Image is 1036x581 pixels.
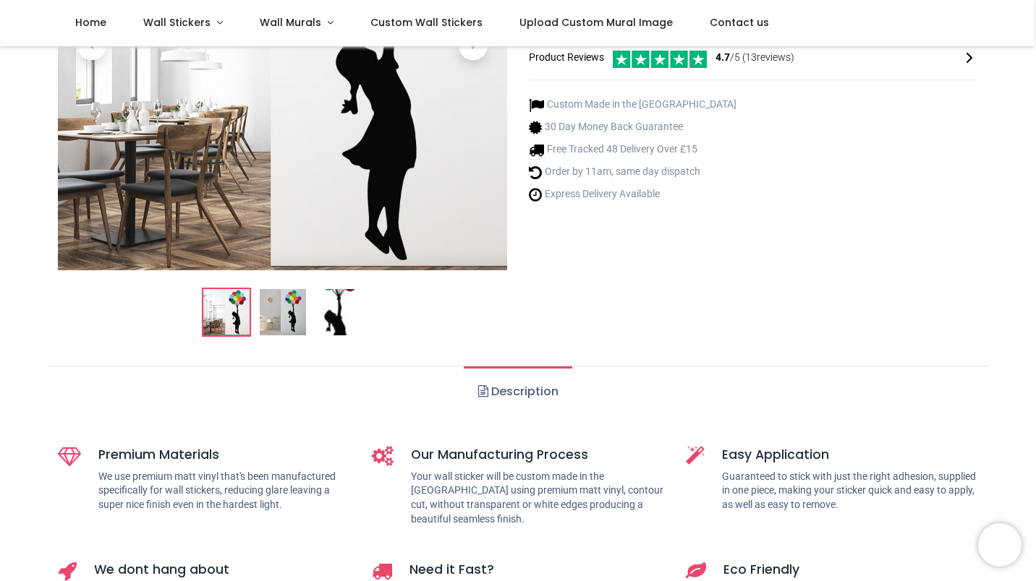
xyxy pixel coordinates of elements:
[716,51,730,63] span: 4.7
[370,15,483,30] span: Custom Wall Stickers
[260,15,321,30] span: Wall Murals
[529,165,736,180] li: Order by 11am, same day dispatch
[529,187,736,202] li: Express Delivery Available
[529,120,736,135] li: 30 Day Money Back Guarantee
[203,289,250,335] img: Hanging Balloon Girl Banksy Wall Sticker
[716,51,794,65] span: /5 ( 13 reviews)
[722,446,978,464] h5: Easy Application
[710,15,769,30] span: Contact us
[519,15,673,30] span: Upload Custom Mural Image
[529,98,736,113] li: Custom Made in the [GEOGRAPHIC_DATA]
[529,48,978,68] div: Product Reviews
[316,289,362,335] img: WS-51326-03
[411,470,664,526] p: Your wall sticker will be custom made in the [GEOGRAPHIC_DATA] using premium matt vinyl, contour ...
[464,366,572,417] a: Description
[411,446,664,464] h5: Our Manufacturing Process
[98,446,350,464] h5: Premium Materials
[98,470,350,512] p: We use premium matt vinyl that's been manufactured specifically for wall stickers, reducing glare...
[409,561,664,579] h5: Need it Fast?
[143,15,211,30] span: Wall Stickers
[978,523,1022,567] iframe: Brevo live chat
[722,470,978,512] p: Guaranteed to stick with just the right adhesion, supplied in one piece, making your sticker quic...
[75,15,106,30] span: Home
[723,561,978,579] h5: Eco Friendly
[529,142,736,158] li: Free Tracked 48 Delivery Over £15
[94,561,350,579] h5: We dont hang about
[260,289,306,335] img: WS-51326-02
